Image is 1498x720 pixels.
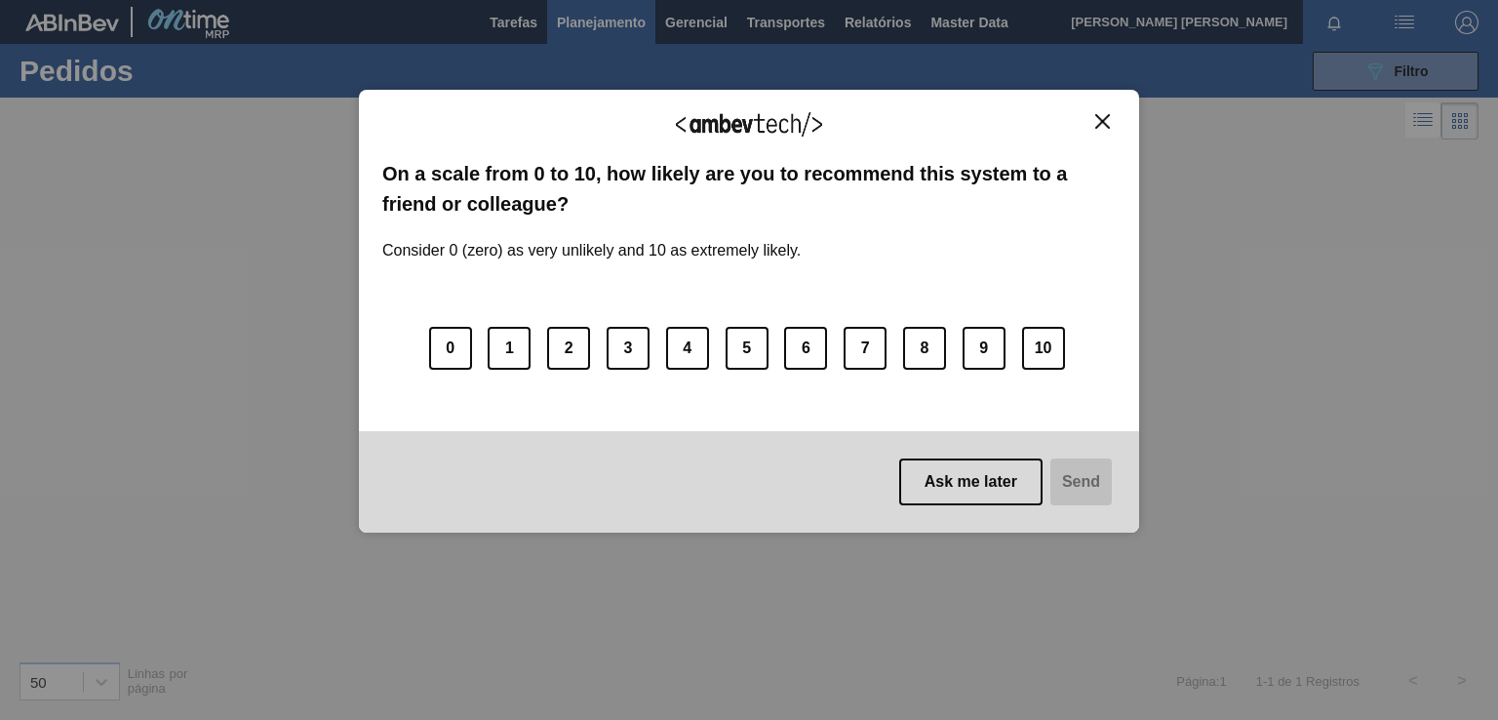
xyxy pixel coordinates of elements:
button: 4 [666,327,709,370]
button: 10 [1022,327,1065,370]
label: On a scale from 0 to 10, how likely are you to recommend this system to a friend or colleague? [382,159,1116,219]
button: 3 [607,327,650,370]
button: Close [1089,113,1116,130]
button: Ask me later [899,459,1043,505]
button: 6 [784,327,827,370]
button: 1 [488,327,531,370]
button: 2 [547,327,590,370]
img: Close [1095,114,1110,129]
button: 8 [903,327,946,370]
button: 0 [429,327,472,370]
img: Logo Ambevtech [676,112,822,137]
button: 7 [844,327,887,370]
button: 9 [963,327,1005,370]
button: 5 [726,327,769,370]
label: Consider 0 (zero) as very unlikely and 10 as extremely likely. [382,219,801,260]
